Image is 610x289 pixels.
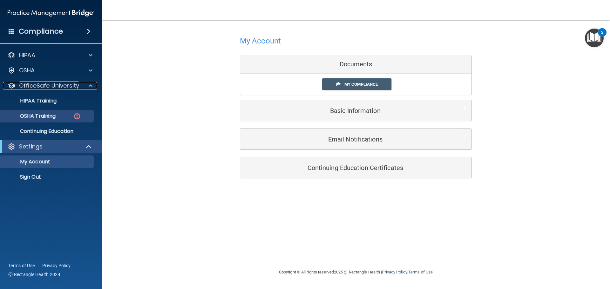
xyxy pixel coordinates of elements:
a: Terms of Use [8,262,35,269]
a: Privacy Policy [42,262,71,269]
a: Email Notifications [245,132,467,146]
h4: Compliance [19,27,63,36]
a: Continuing Education Certificates [245,161,467,175]
p: Sign Out [4,174,91,180]
img: danger-circle.6113f641.png [73,112,81,120]
a: Settings [8,143,92,150]
p: HIPAA [19,51,35,59]
div: Copyright © All rights reserved 2025 @ Rectangle Health | | [240,262,472,282]
a: OfficeSafe University [8,82,92,89]
h5: Email Notifications [245,136,447,143]
img: PMB logo [8,7,94,19]
a: Basic Information [245,103,467,118]
a: HIPAA [8,51,92,59]
span: Ⓒ Rectangle Health 2024 [8,271,60,278]
h4: My Account [240,37,281,45]
p: OSHA [19,67,35,74]
p: OSHA Training [4,113,56,119]
p: My Account [4,159,91,165]
p: Continuing Education [4,128,91,135]
div: Documents [240,55,471,74]
p: HIPAA Training [4,98,57,104]
a: OSHA [8,67,92,74]
iframe: Drift Widget Chat Controller [578,245,602,269]
a: Terms of Use [408,270,433,274]
div: 2 [601,32,603,41]
span: My Compliance [344,82,378,87]
button: Open Resource Center, 2 new notifications [585,29,604,47]
h5: Basic Information [245,107,447,114]
a: Privacy Policy [382,270,407,274]
p: Settings [19,143,43,150]
h5: Continuing Education Certificates [245,164,447,171]
p: OfficeSafe University [19,82,79,89]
